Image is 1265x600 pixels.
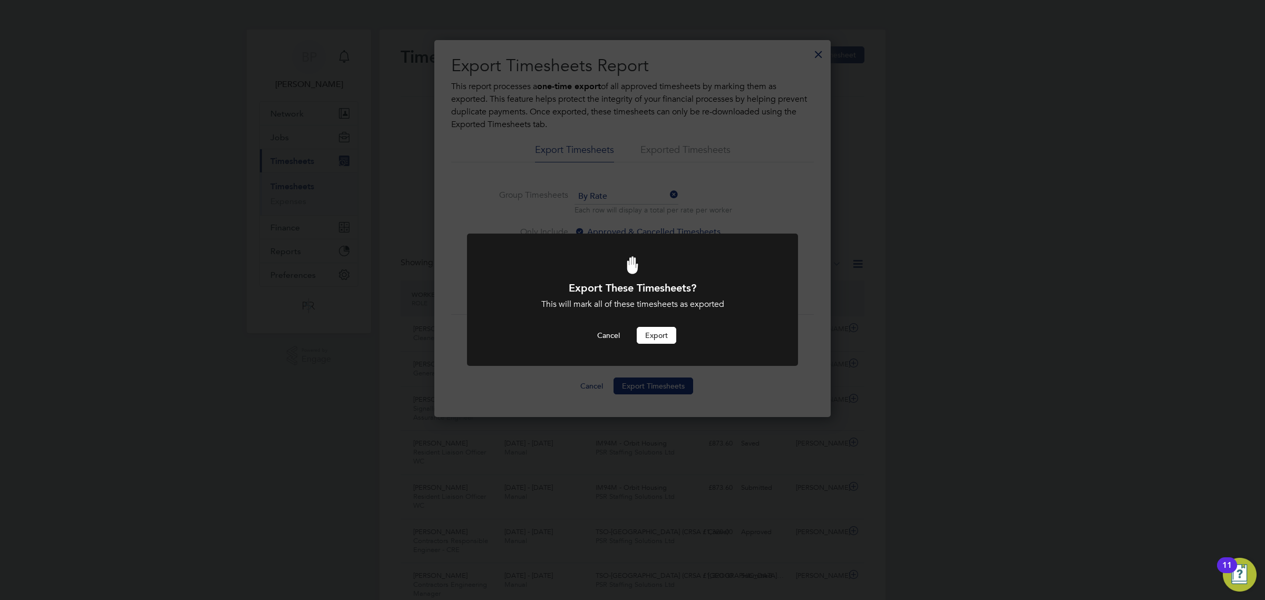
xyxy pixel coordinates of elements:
[589,327,628,344] button: Cancel
[495,281,770,295] h1: Export These Timesheets?
[637,327,676,344] button: Export
[495,299,770,310] div: This will mark all of these timesheets as exported
[1223,558,1257,592] button: Open Resource Center, 11 new notifications
[1222,565,1232,579] div: 11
